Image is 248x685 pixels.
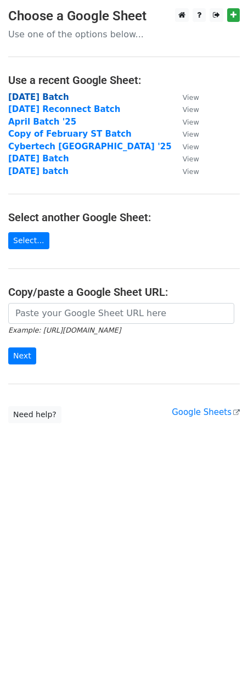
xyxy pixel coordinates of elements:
small: View [183,143,199,151]
a: View [172,129,199,139]
h4: Use a recent Google Sheet: [8,74,240,87]
h4: Copy/paste a Google Sheet URL: [8,285,240,299]
a: Google Sheets [172,407,240,417]
h4: Select another Google Sheet: [8,211,240,224]
a: Select... [8,232,49,249]
a: View [172,154,199,164]
small: View [183,130,199,138]
small: View [183,155,199,163]
a: April Batch '25 [8,117,76,127]
small: Example: [URL][DOMAIN_NAME] [8,326,121,334]
a: [DATE] Reconnect Batch [8,104,120,114]
a: [DATE] batch [8,166,69,176]
h3: Choose a Google Sheet [8,8,240,24]
input: Paste your Google Sheet URL here [8,303,234,324]
small: View [183,118,199,126]
a: Cybertech [GEOGRAPHIC_DATA] '25 [8,142,172,151]
iframe: Chat Widget [193,632,248,685]
a: [DATE] Batch [8,154,69,164]
a: View [172,117,199,127]
p: Use one of the options below... [8,29,240,40]
a: View [172,104,199,114]
small: View [183,93,199,102]
input: Next [8,347,36,364]
small: View [183,167,199,176]
a: Need help? [8,406,61,423]
a: View [172,92,199,102]
a: View [172,166,199,176]
a: Copy of February ST Batch [8,129,132,139]
a: [DATE] Batch [8,92,69,102]
small: View [183,105,199,114]
a: View [172,142,199,151]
